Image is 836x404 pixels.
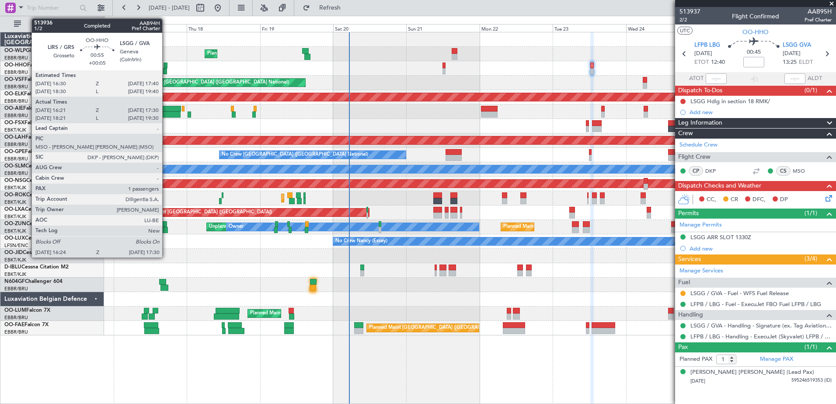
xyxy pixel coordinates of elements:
[369,321,527,334] div: Planned Maint [GEOGRAPHIC_DATA] ([GEOGRAPHIC_DATA] National)
[10,17,95,31] button: All Aircraft
[406,24,479,32] div: Sun 21
[4,77,24,82] span: OO-VSF
[260,24,333,32] div: Fri 19
[4,314,28,321] a: EBBR/BRU
[678,152,711,162] span: Flight Crew
[209,220,350,233] div: Unplanned Maint [GEOGRAPHIC_DATA]-[GEOGRAPHIC_DATA]
[4,192,75,198] a: OO-ROKCessna Citation CJ4
[678,342,688,352] span: Pax
[4,127,26,133] a: EBKT/KJK
[4,279,25,284] span: N604GF
[711,58,725,67] span: 12:40
[626,24,699,32] div: Wed 24
[4,265,69,270] a: D-IBLUCessna Citation M2
[4,120,49,125] a: OO-FSXFalcon 7X
[678,181,761,191] span: Dispatch Checks and Weather
[4,156,28,162] a: EBBR/BRU
[4,63,51,68] a: OO-HHOFalcon 8X
[250,307,408,320] div: Planned Maint [GEOGRAPHIC_DATA] ([GEOGRAPHIC_DATA] National)
[4,91,48,97] a: OO-ELKFalcon 8X
[678,118,722,128] span: Leg Information
[4,271,26,278] a: EBKT/KJK
[760,355,793,364] a: Manage PAX
[690,322,832,329] a: LSGG / GVA - Handling - Signature (ex. Tag Aviation) LSGG / GVA
[4,149,25,154] span: OO-GPE
[4,236,73,241] a: OO-LUXCessna Citation CJ4
[4,236,25,241] span: OO-LUX
[4,98,28,104] a: EBBR/BRU
[114,24,187,32] div: Wed 17
[4,213,26,220] a: EBKT/KJK
[732,12,779,21] div: Flight Confirmed
[677,27,693,35] button: UTC
[4,185,26,191] a: EBKT/KJK
[4,170,28,177] a: EBBR/BRU
[678,209,699,219] span: Permits
[4,250,61,255] a: OO-JIDCessna CJ1 525
[805,254,817,263] span: (3/4)
[690,233,751,241] div: LSGG ARR SLOT 1330Z
[808,74,822,83] span: ALDT
[689,166,703,176] div: CP
[299,1,351,15] button: Refresh
[4,63,27,68] span: OO-HHO
[805,342,817,352] span: (1/1)
[678,278,690,288] span: Fuel
[27,1,77,14] input: Trip Number
[678,86,722,96] span: Dispatch To-Dos
[706,73,727,84] input: --:--
[335,235,387,248] div: No Crew Nancy (Essey)
[333,24,406,32] div: Sat 20
[747,48,761,57] span: 00:45
[4,178,75,183] a: OO-NSGCessna Citation CJ4
[805,209,817,218] span: (1/1)
[4,207,73,212] a: OO-LXACessna Citation CJ4
[4,322,49,327] a: OO-FAEFalcon 7X
[4,192,26,198] span: OO-ROK
[694,58,709,67] span: ETOT
[679,141,718,150] a: Schedule Crew
[690,245,832,252] div: Add new
[4,69,28,76] a: EBBR/BRU
[207,47,253,60] div: Planned Maint Liege
[4,112,28,119] a: EBBR/BRU
[4,228,26,234] a: EBKT/KJK
[4,77,49,82] a: OO-VSFFalcon 8X
[187,24,260,32] div: Thu 18
[678,310,703,320] span: Handling
[679,7,700,16] span: 513937
[679,16,700,24] span: 2/2
[4,55,28,61] a: EBBR/BRU
[137,76,289,89] div: AOG Maint [GEOGRAPHIC_DATA] ([GEOGRAPHIC_DATA] National)
[4,199,26,205] a: EBKT/KJK
[678,254,701,265] span: Services
[4,329,28,335] a: EBBR/BRU
[707,195,716,204] span: CC,
[689,74,704,83] span: ATOT
[690,368,814,377] div: [PERSON_NAME] [PERSON_NAME] (Lead Pax)
[480,24,553,32] div: Mon 22
[690,300,821,308] a: LFPB / LBG - Fuel - ExecuJet FBO Fuel LFPB / LBG
[4,48,56,53] a: OO-WLPGlobal 5500
[222,148,368,161] div: No Crew [GEOGRAPHIC_DATA] ([GEOGRAPHIC_DATA] National)
[690,333,832,340] a: LFPB / LBG - Handling - ExecuJet (Skyvalet) LFPB / LBG
[791,377,832,384] span: 595246519353 (ID)
[4,322,24,327] span: OO-FAE
[4,242,28,249] a: LFSN/ENC
[4,120,24,125] span: OO-FSX
[4,257,26,263] a: EBKT/KJK
[742,28,769,37] span: OO-HHO
[4,106,23,111] span: OO-AIE
[690,108,832,116] div: Add new
[106,17,121,25] div: [DATE]
[4,221,75,226] a: OO-ZUNCessna Citation CJ4
[229,220,244,233] div: Owner
[4,286,28,292] a: EBBR/BRU
[4,135,49,140] a: OO-LAHFalcon 7X
[553,24,626,32] div: Tue 23
[679,267,723,275] a: Manage Services
[4,221,26,226] span: OO-ZUN
[4,84,28,90] a: EBBR/BRU
[4,48,26,53] span: OO-WLP
[783,49,801,58] span: [DATE]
